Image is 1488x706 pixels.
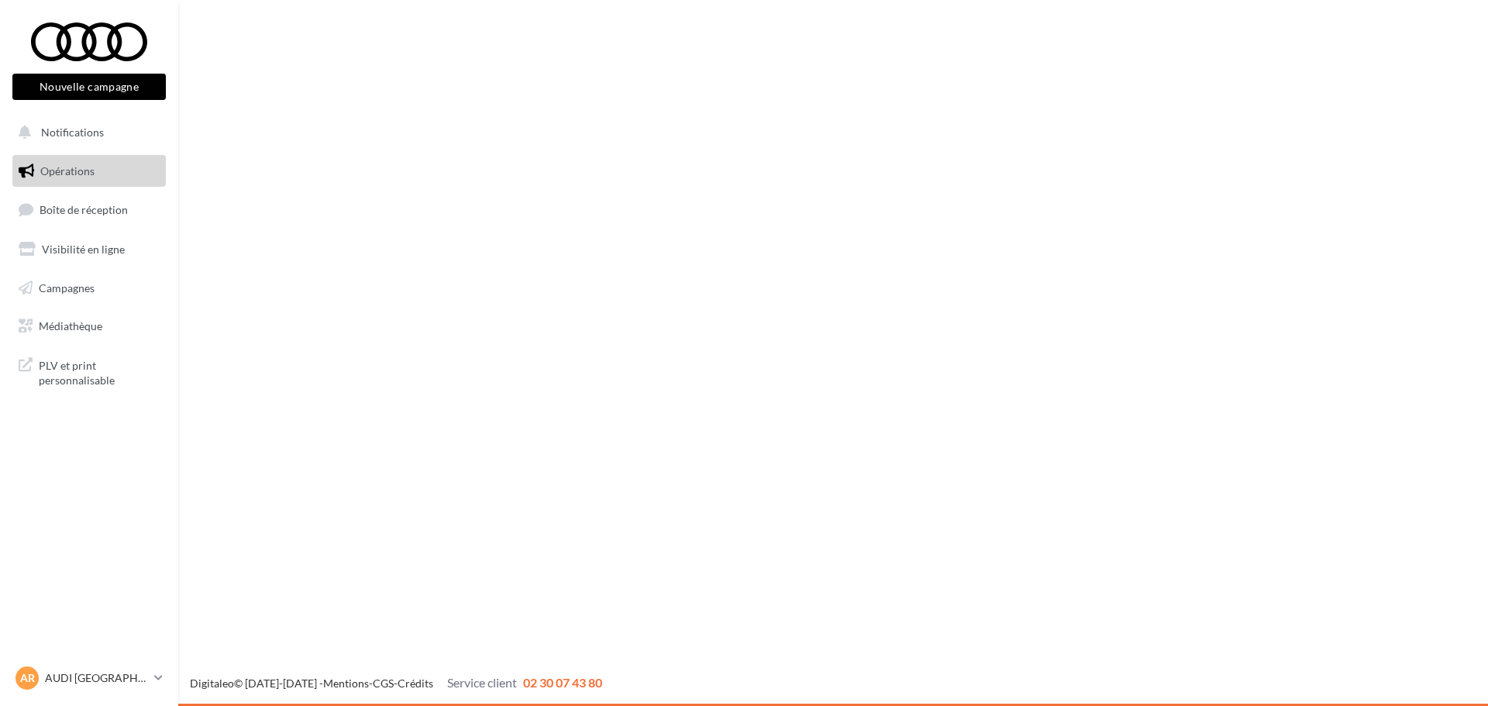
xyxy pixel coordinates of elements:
a: Digitaleo [190,677,234,690]
span: Service client [447,675,517,690]
span: 02 30 07 43 80 [523,675,602,690]
span: PLV et print personnalisable [39,355,160,388]
a: Crédits [398,677,433,690]
a: Campagnes [9,272,169,305]
span: © [DATE]-[DATE] - - - [190,677,602,690]
a: AR AUDI [GEOGRAPHIC_DATA] [12,663,166,693]
button: Notifications [9,116,163,149]
p: AUDI [GEOGRAPHIC_DATA] [45,670,148,686]
span: Visibilité en ligne [42,243,125,256]
button: Nouvelle campagne [12,74,166,100]
span: AR [20,670,35,686]
a: PLV et print personnalisable [9,349,169,394]
span: Médiathèque [39,319,102,332]
span: Boîte de réception [40,203,128,216]
span: Notifications [41,126,104,139]
a: Médiathèque [9,310,169,343]
a: Opérations [9,155,169,188]
span: Campagnes [39,281,95,294]
a: Boîte de réception [9,193,169,226]
a: Mentions [323,677,369,690]
a: Visibilité en ligne [9,233,169,266]
a: CGS [373,677,394,690]
span: Opérations [40,164,95,177]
